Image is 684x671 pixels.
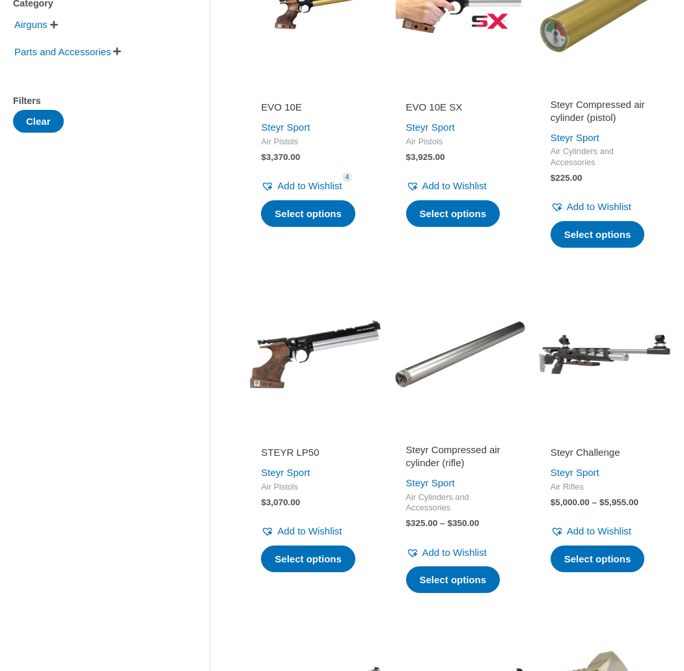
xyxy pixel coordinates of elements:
h2: EVO 10E SX [406,101,514,114]
a: Steyr Compressed air cylinder (rifle) [406,443,514,474]
a: EVO 10E [261,101,369,118]
bdi: 3,070.00 [261,497,300,507]
bdi: 225.00 [551,173,582,183]
a: STEYR LP50 [261,446,369,464]
a: Steyr Compressed air cylinder (pistol) [551,98,659,129]
bdi: 5,955.00 [599,497,638,507]
a: Add to Wishlist [406,177,487,195]
span: Air Pistols [406,137,514,148]
iframe: Customer reviews powered by Trustpilot [406,83,514,98]
iframe: Customer reviews powered by Trustpilot [261,428,369,443]
span: Add to Wishlist [422,180,487,191]
a: Steyr Challenge [551,446,659,464]
span: $ [551,497,556,507]
div: Filters [13,92,171,111]
span: – [440,518,445,528]
iframe: Customer reviews powered by Trustpilot [406,428,514,443]
a: Steyr Sport [551,132,599,143]
a: Select options for “Steyr Compressed air cylinder (pistol)” [551,221,645,248]
a: Add to Wishlist [406,544,487,562]
iframe: Customer reviews powered by Trustpilot [551,83,659,98]
bdi: 3,925.00 [406,152,445,162]
bdi: 3,370.00 [261,152,300,162]
span: $ [551,173,556,183]
span: Air Pistols [261,482,369,493]
img: Steyr Compressed air cylinder (rifle) [394,289,526,420]
a: Steyr Sport [551,467,599,478]
h2: EVO 10E [261,101,369,114]
bdi: 350.00 [447,518,479,528]
img: Steyr Challenge [539,289,670,420]
h2: STEYR LP50 [261,446,369,459]
span: $ [406,518,411,528]
a: Airguns [13,18,49,29]
a: Steyr Sport [406,477,455,488]
span: Add to Wishlist [567,525,631,536]
h2: Steyr Challenge [551,446,659,459]
span: Air Cylinders and Accessories [551,146,659,168]
span: Add to Wishlist [422,547,487,558]
bdi: 5,000.00 [551,497,590,507]
a: Select options for “STEYR LP50” [261,546,355,573]
img: STEYR LP50 [249,289,381,420]
h2: Steyr Compressed air cylinder (pistol) [551,98,659,124]
h2: Steyr Compressed air cylinder (rifle) [406,443,514,469]
a: Steyr Sport [406,122,455,133]
span: Add to Wishlist [277,525,342,536]
a: Select options for “EVO 10E SX” [406,200,500,228]
a: Select options for “Steyr Compressed air cylinder (rifle)” [406,566,500,594]
span:  [50,20,58,29]
span: $ [599,497,605,507]
bdi: 325.00 [406,518,438,528]
span: Airguns [13,14,49,36]
iframe: Customer reviews powered by Trustpilot [261,83,369,98]
a: Add to Wishlist [551,198,631,216]
a: Parts and Accessories [13,46,112,57]
button: Clear [13,110,64,133]
span: – [592,497,597,507]
span: $ [447,518,452,528]
span: $ [261,497,266,507]
iframe: Customer reviews powered by Trustpilot [551,428,659,443]
a: Steyr Sport [261,467,310,478]
span: Parts and Accessories [13,41,112,63]
span: Air Pistols [261,137,369,148]
span: Air Rifles [551,482,659,493]
a: EVO 10E SX [406,101,514,118]
span:  [113,47,121,56]
span: $ [406,152,411,162]
a: Select options for “EVO 10E” [261,200,355,228]
span: Add to Wishlist [277,180,342,191]
a: Add to Wishlist [261,177,342,195]
a: Steyr Sport [261,122,310,133]
a: Add to Wishlist [261,522,342,540]
span: Air Cylinders and Accessories [406,492,514,514]
span: $ [261,152,266,162]
span: Add to Wishlist [567,201,631,212]
a: Select options for “Steyr Challenge” [551,546,645,573]
span: 4 [342,172,353,182]
a: Add to Wishlist [551,522,631,540]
